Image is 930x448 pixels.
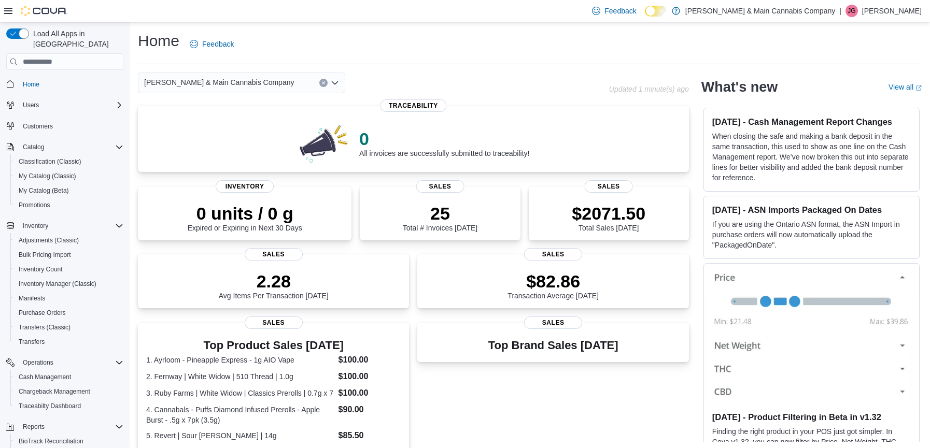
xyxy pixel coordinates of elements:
div: Total # Invoices [DATE] [403,203,477,232]
img: 0 [297,122,351,164]
span: Bulk Pricing Import [15,249,123,261]
span: Chargeback Management [19,387,90,396]
dt: 4. Cannabals - Puffs Diamond Infused Prerolls - Apple Burst - .5g x 7pk (3.5g) [146,404,334,425]
span: Sales [524,248,582,261]
span: Inventory [23,222,48,230]
span: My Catalog (Beta) [19,186,69,195]
button: Inventory Count [10,262,128,277]
span: Sales [245,316,303,329]
div: Transaction Average [DATE] [508,271,599,300]
span: Home [19,77,123,90]
span: Sales [524,316,582,329]
a: BioTrack Reconciliation [15,435,88,447]
span: Transfers [15,336,123,348]
span: Sales [245,248,303,261]
a: My Catalog (Beta) [15,184,73,197]
button: Clear input [319,79,328,87]
a: Cash Management [15,371,75,383]
span: Chargeback Management [15,385,123,398]
span: Sales [585,180,633,193]
dt: 3. Ruby Farms | White Widow | Classics Prerolls | 0.7g x 7 [146,388,334,398]
span: Adjustments (Classic) [15,234,123,247]
button: Cash Management [10,370,128,384]
span: Operations [19,356,123,369]
img: Cova [21,6,67,16]
span: Traceabilty Dashboard [15,400,123,412]
div: Expired or Expiring in Next 30 Days [188,203,302,232]
button: My Catalog (Beta) [10,183,128,198]
p: | [839,5,841,17]
button: Inventory Manager (Classic) [10,277,128,291]
span: Inventory [216,180,274,193]
a: View allExternal link [889,83,922,91]
button: Home [2,76,128,91]
button: Transfers [10,335,128,349]
p: Updated 1 minute(s) ago [609,85,689,93]
a: Purchase Orders [15,307,70,319]
dd: $85.50 [339,429,401,442]
button: Reports [2,420,128,434]
button: My Catalog (Classic) [10,169,128,183]
span: Inventory Manager (Classic) [19,280,96,288]
span: Catalog [19,141,123,153]
a: Promotions [15,199,54,211]
a: Home [19,78,44,91]
button: Bulk Pricing Import [10,248,128,262]
h3: [DATE] - Cash Management Report Changes [712,117,911,127]
span: Classification (Classic) [15,155,123,168]
a: Feedback [186,34,238,54]
span: Transfers (Classic) [15,321,123,334]
p: If you are using the Ontario ASN format, the ASN Import in purchase orders will now automatically... [712,219,911,250]
span: Promotions [19,201,50,209]
a: Classification (Classic) [15,155,86,168]
span: Traceability [381,99,446,112]
a: Traceabilty Dashboard [15,400,85,412]
span: Traceabilty Dashboard [19,402,81,410]
span: My Catalog (Classic) [19,172,76,180]
span: JG [848,5,855,17]
dt: 2. Fernway | White Widow | 510 Thread | 1.0g [146,371,334,382]
button: Users [19,99,43,111]
span: Inventory [19,220,123,232]
span: Feedback [202,39,234,49]
p: [PERSON_NAME] & Main Cannabis Company [685,5,835,17]
span: Bulk Pricing Import [19,251,71,259]
span: My Catalog (Beta) [15,184,123,197]
span: Feedback [604,6,636,16]
span: Load All Apps in [GEOGRAPHIC_DATA] [29,28,123,49]
span: Sales [416,180,464,193]
button: Inventory [19,220,52,232]
a: Transfers [15,336,49,348]
a: My Catalog (Classic) [15,170,80,182]
dt: 5. Revert | Sour [PERSON_NAME] | 14g [146,430,334,441]
span: Home [23,80,39,89]
p: 25 [403,203,477,224]
p: When closing the safe and making a bank deposit in the same transaction, this used to show as one... [712,131,911,183]
span: Cash Management [19,373,71,381]
div: Avg Items Per Transaction [DATE] [219,271,329,300]
div: Julie Garcia [846,5,858,17]
div: Total Sales [DATE] [572,203,645,232]
dd: $100.00 [339,370,401,383]
p: 0 [359,128,529,149]
button: Manifests [10,291,128,306]
span: Reports [23,423,45,431]
button: Operations [2,355,128,370]
p: 0 units / 0 g [188,203,302,224]
a: Feedback [588,1,640,21]
span: Customers [23,122,53,131]
button: Operations [19,356,58,369]
a: Chargeback Management [15,385,94,398]
span: Purchase Orders [15,307,123,319]
button: Reports [19,421,49,433]
span: Cash Management [15,371,123,383]
span: Promotions [15,199,123,211]
span: Reports [19,421,123,433]
span: Customers [19,120,123,133]
button: Users [2,98,128,112]
h3: Top Product Sales [DATE] [146,339,401,352]
button: Promotions [10,198,128,212]
span: BioTrack Reconciliation [15,435,123,447]
button: Classification (Classic) [10,154,128,169]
